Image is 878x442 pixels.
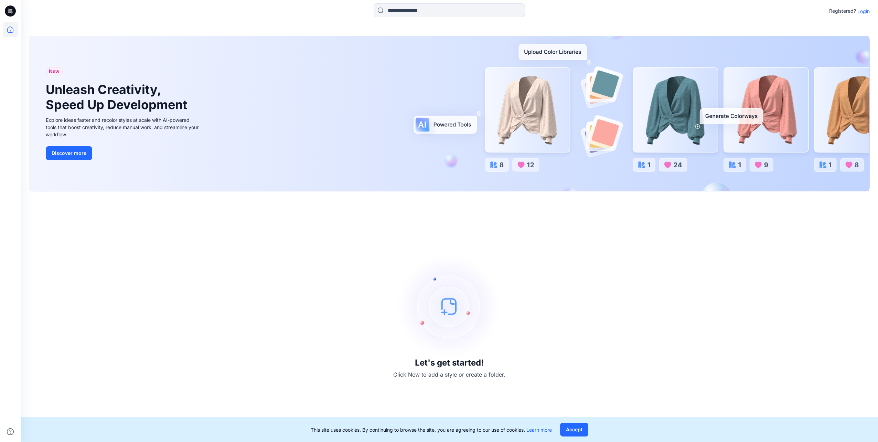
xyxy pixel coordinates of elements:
h1: Unleash Creativity, Speed Up Development [46,82,190,112]
p: Registered? [829,7,856,15]
h3: Let's get started! [415,358,484,368]
span: New [49,67,60,75]
p: Click New to add a style or create a folder. [393,370,505,379]
div: Explore ideas faster and recolor styles at scale with AI-powered tools that boost creativity, red... [46,116,201,138]
a: Discover more [46,146,201,160]
p: This site uses cookies. By continuing to browse the site, you are agreeing to our use of cookies. [311,426,552,433]
a: Learn more [526,427,552,433]
button: Discover more [46,146,92,160]
p: Login [857,8,870,15]
img: empty-state-image.svg [398,255,501,358]
button: Accept [560,423,588,436]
